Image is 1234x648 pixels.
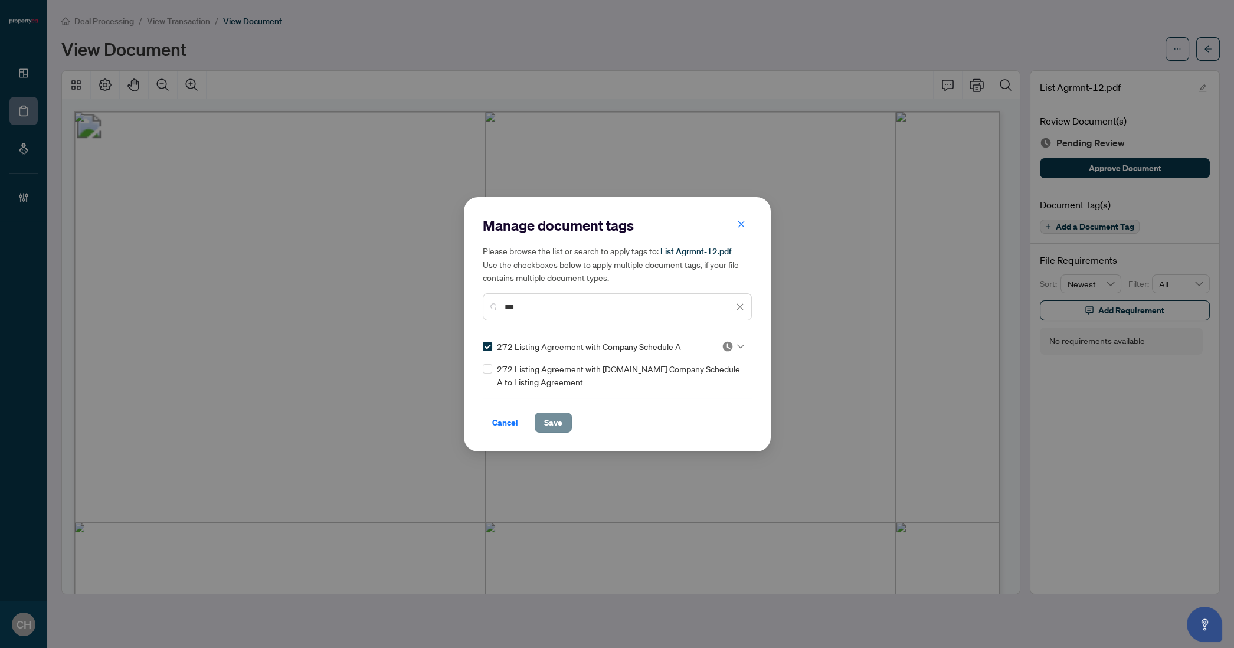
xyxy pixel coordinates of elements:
[492,413,518,432] span: Cancel
[497,340,681,353] span: 272 Listing Agreement with Company Schedule A
[544,413,562,432] span: Save
[722,341,734,352] img: status
[722,341,744,352] span: Pending Review
[737,220,745,228] span: close
[497,362,745,388] span: 272 Listing Agreement with [DOMAIN_NAME] Company Schedule A to Listing Agreement
[483,216,752,235] h2: Manage document tags
[483,413,528,433] button: Cancel
[483,244,752,284] h5: Please browse the list or search to apply tags to: Use the checkboxes below to apply multiple doc...
[660,246,731,257] span: List Agrmnt-12.pdf
[535,413,572,433] button: Save
[1187,607,1222,642] button: Open asap
[736,303,744,311] span: close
